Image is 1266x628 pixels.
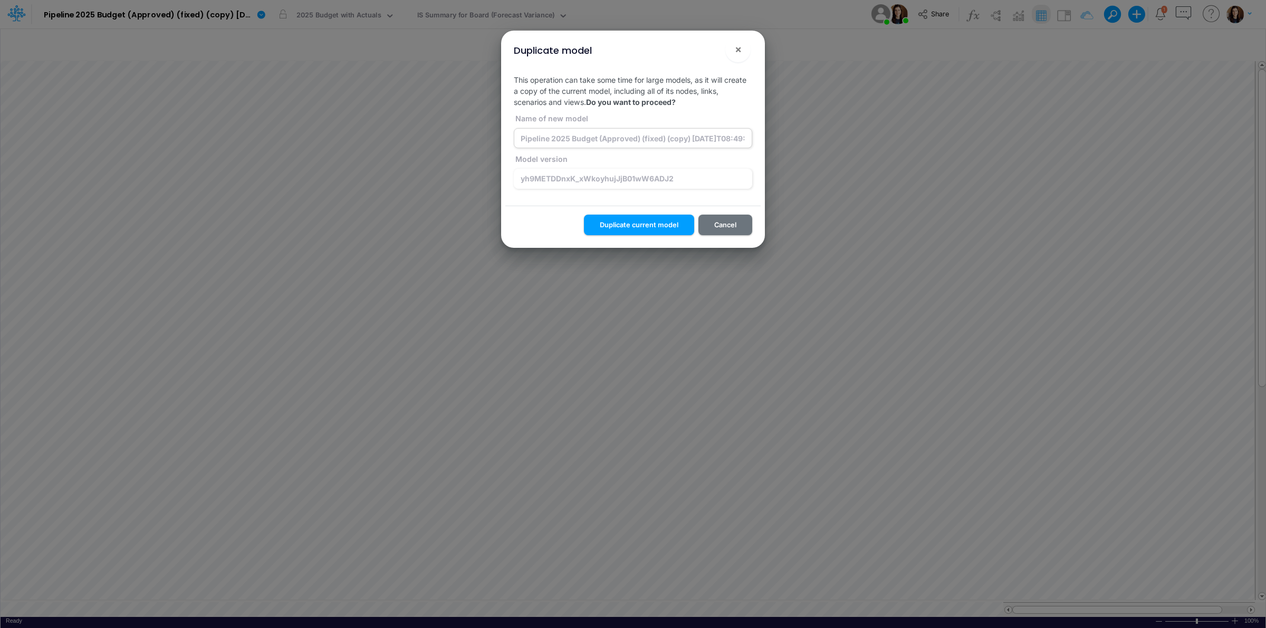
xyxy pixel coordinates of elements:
[514,169,752,189] input: yh9METDDnxK_xWkoyhujJjB01wW6ADJ2
[698,215,752,235] button: Cancel
[514,113,752,124] label: Name of new model
[505,66,761,206] div: This operation can take some time for large models, as it will create a copy of the current model...
[584,215,694,235] button: Duplicate current model
[514,43,592,57] div: Duplicate model
[725,37,751,62] button: Close
[514,128,752,148] input: Add model name
[586,98,676,107] b: Do you want to proceed?
[735,43,742,55] span: ×
[514,153,752,165] label: Model version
